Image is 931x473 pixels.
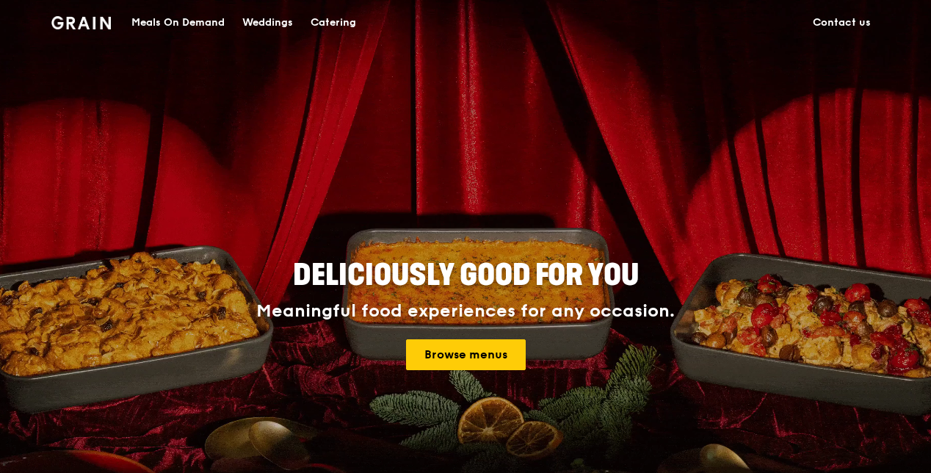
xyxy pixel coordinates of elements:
[406,339,526,370] a: Browse menus
[242,1,293,45] div: Weddings
[51,16,111,29] img: Grain
[804,1,880,45] a: Contact us
[233,1,302,45] a: Weddings
[302,1,365,45] a: Catering
[311,1,356,45] div: Catering
[293,258,639,293] span: Deliciously good for you
[201,301,730,322] div: Meaningful food experiences for any occasion.
[131,1,225,45] div: Meals On Demand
